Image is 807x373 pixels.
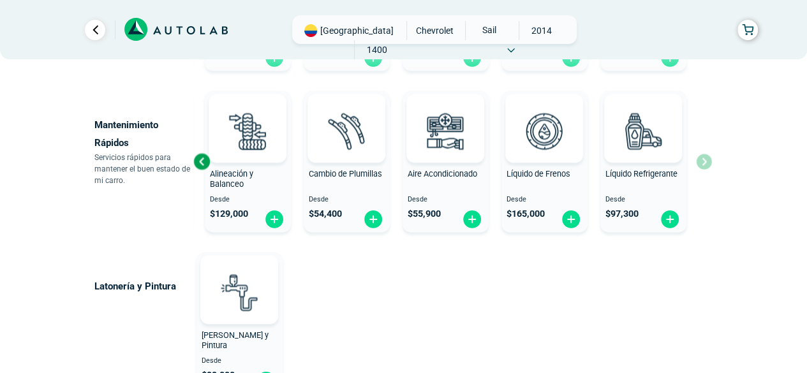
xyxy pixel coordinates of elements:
img: AD0BCuuxAAAAAElFTkSuQmCC [525,96,563,135]
p: Latonería y Pintura [94,277,193,295]
img: liquido_refrigerante-v3.svg [615,103,671,159]
span: $ 129,000 [210,208,248,219]
img: AD0BCuuxAAAAAElFTkSuQmCC [220,258,258,296]
span: [GEOGRAPHIC_DATA] [320,24,394,37]
span: $ 165,000 [507,208,545,219]
img: alineacion_y_balanceo-v3.svg [219,103,276,159]
span: Cambio de Plumillas [309,169,382,179]
span: Desde [605,196,681,204]
span: $ 97,300 [605,208,639,219]
button: Líquido de Frenos Desde $165,000 [501,91,588,232]
span: Desde [202,357,278,365]
img: aire_acondicionado-v3.svg [417,103,473,159]
span: Desde [309,196,385,204]
img: fi_plus-circle2.svg [660,209,680,229]
button: Alineación y Balanceo Desde $129,000 [205,91,291,232]
span: [PERSON_NAME] y Pintura [202,330,269,351]
span: $ 54,400 [309,208,342,219]
img: Flag of COLOMBIA [304,24,317,37]
img: AD0BCuuxAAAAAElFTkSuQmCC [327,96,366,135]
p: Mantenimiento Rápidos [94,116,193,152]
img: AD0BCuuxAAAAAElFTkSuQmCC [624,96,662,135]
span: Líquido Refrigerante [605,169,677,179]
img: liquido_frenos-v3.svg [516,103,572,159]
span: SAIL [466,21,511,39]
span: Desde [210,196,286,204]
img: plumillas-v3.svg [318,103,374,159]
img: AD0BCuuxAAAAAElFTkSuQmCC [426,96,464,135]
img: fi_plus-circle2.svg [561,209,581,229]
span: Aire Acondicionado [408,169,477,179]
span: Alineación y Balanceo [210,169,253,189]
div: Previous slide [192,152,211,171]
p: Servicios rápidos para mantener el buen estado de mi carro. [94,152,193,186]
span: Desde [408,196,484,204]
img: fi_plus-circle2.svg [363,209,383,229]
span: CHEVROLET [412,21,457,40]
img: fi_plus-circle2.svg [462,209,482,229]
img: fi_plus-circle2.svg [264,209,285,229]
button: Cambio de Plumillas Desde $54,400 [304,91,390,232]
span: $ 55,900 [408,208,441,219]
span: Desde [507,196,582,204]
button: Líquido Refrigerante Desde $97,300 [600,91,686,232]
span: 1400 [355,40,400,59]
img: AD0BCuuxAAAAAElFTkSuQmCC [228,96,267,135]
span: Líquido de Frenos [507,169,570,179]
a: Ir al paso anterior [85,20,105,40]
img: latoneria_y_pintura-v3.svg [211,264,267,320]
button: Aire Acondicionado Desde $55,900 [403,91,489,232]
span: 2014 [519,21,565,40]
